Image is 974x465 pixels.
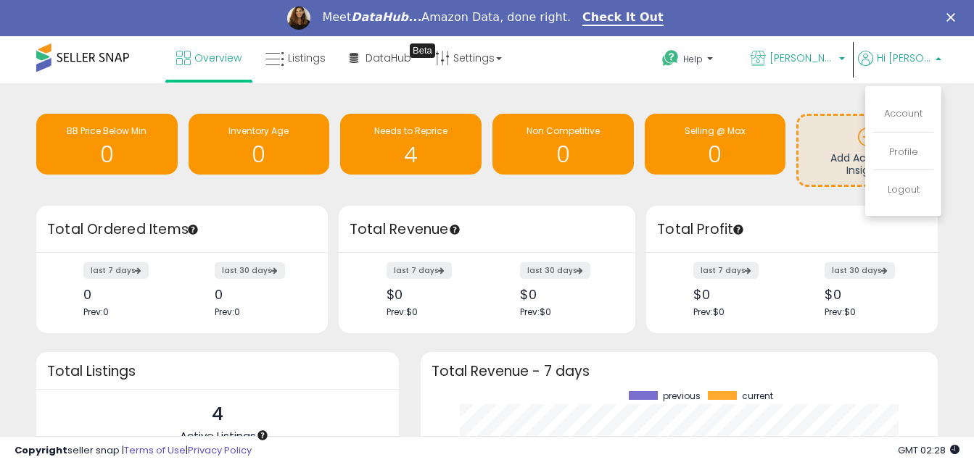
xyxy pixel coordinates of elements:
span: 2025-09-16 02:28 GMT [898,443,959,457]
span: Overview [194,51,242,65]
a: Account [884,106,923,120]
span: Prev: 0 [215,306,240,318]
span: Non Competitive [527,125,600,137]
a: Needs to Reprice 4 [340,114,482,175]
span: Selling @ Max [685,125,746,137]
div: Close [946,13,961,22]
a: Listings [255,36,337,80]
span: Listings [288,51,326,65]
span: Prev: $0 [825,306,856,318]
span: Help [683,53,703,65]
i: Get Help [661,49,680,67]
a: Selling @ Max 0 [645,114,786,175]
span: Add Actionable Insights [830,151,907,178]
h1: 0 [196,143,323,167]
div: 0 [83,287,171,302]
label: last 30 days [825,262,895,279]
span: previous [663,391,701,401]
a: Terms of Use [124,443,186,457]
a: DataHub [339,36,422,80]
label: last 30 days [520,262,590,279]
span: Active Listings [180,428,256,443]
label: last 7 days [387,262,452,279]
span: Prev: $0 [520,306,551,318]
a: Profile [889,145,918,159]
span: Hi [PERSON_NAME] [877,51,931,65]
div: 0 [215,287,302,302]
h3: Total Listings [47,366,388,377]
div: Meet Amazon Data, done right. [322,10,571,25]
a: Overview [165,36,252,80]
span: current [742,391,773,401]
img: Profile image for Georgie [287,7,310,30]
p: 4 [180,401,256,428]
label: last 7 days [83,262,149,279]
a: Privacy Policy [188,443,252,457]
a: Inventory Age 0 [189,114,330,175]
h1: 4 [347,143,474,167]
div: Tooltip anchor [186,223,199,236]
div: seller snap | | [15,444,252,458]
span: Needs to Reprice [374,125,447,137]
span: [PERSON_NAME]'s Choice [769,51,835,65]
span: DataHub [366,51,411,65]
span: BB Price Below Min [67,125,146,137]
a: Logout [888,183,920,196]
div: Tooltip anchor [732,223,745,236]
h3: Total Revenue - 7 days [432,366,927,377]
div: $0 [825,287,912,302]
strong: Copyright [15,443,67,457]
i: DataHub... [351,10,421,24]
span: Inventory Age [228,125,289,137]
a: Non Competitive 0 [492,114,634,175]
div: $0 [520,287,610,302]
span: Prev: 0 [83,306,109,318]
h3: Total Ordered Items [47,219,317,240]
div: $0 [387,287,476,302]
h3: Total Revenue [350,219,624,240]
span: Prev: $0 [693,306,725,318]
a: Add Actionable Insights [798,116,936,185]
h1: 0 [44,143,170,167]
a: [PERSON_NAME]'s Choice [740,36,856,83]
h1: 0 [652,143,779,167]
h3: Total Profit [657,219,927,240]
a: Check It Out [582,10,664,26]
h1: 0 [500,143,627,167]
a: Help [651,38,738,83]
label: last 7 days [693,262,759,279]
span: Prev: $0 [387,306,418,318]
a: Hi [PERSON_NAME] [858,51,941,83]
a: BB Price Below Min 0 [36,114,178,175]
label: last 30 days [215,262,285,279]
div: Tooltip anchor [410,43,435,58]
div: Tooltip anchor [448,223,461,236]
div: Tooltip anchor [256,429,269,442]
div: $0 [693,287,781,302]
a: Settings [424,36,513,80]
